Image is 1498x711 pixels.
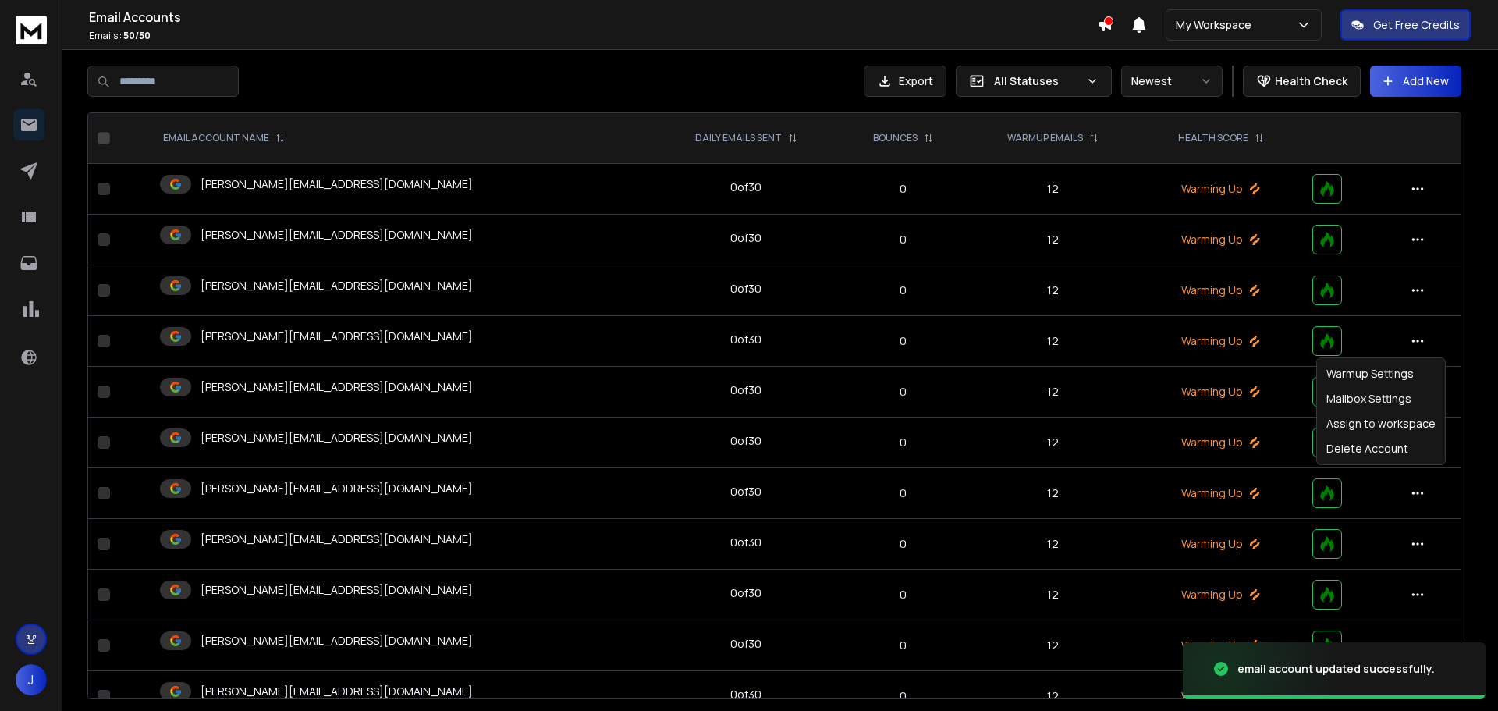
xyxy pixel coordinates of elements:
p: 0 [850,688,957,704]
p: BOUNCES [873,132,918,144]
td: 12 [967,620,1139,671]
div: 0 of 30 [730,535,761,550]
p: 0 [850,435,957,450]
div: 0 of 30 [730,230,761,246]
div: Warmup Settings [1320,361,1442,386]
div: 0 of 30 [730,687,761,702]
p: HEALTH SCORE [1178,132,1248,144]
td: 12 [967,570,1139,620]
p: Warming Up [1148,384,1294,400]
p: Health Check [1275,73,1347,89]
div: EMAIL ACCOUNT NAME [163,132,285,144]
p: [PERSON_NAME][EMAIL_ADDRESS][DOMAIN_NAME] [201,379,473,395]
p: WARMUP EMAILS [1007,132,1083,144]
p: [PERSON_NAME][EMAIL_ADDRESS][DOMAIN_NAME] [201,633,473,649]
div: 0 of 30 [730,433,761,449]
p: [PERSON_NAME][EMAIL_ADDRESS][DOMAIN_NAME] [201,430,473,446]
p: [PERSON_NAME][EMAIL_ADDRESS][DOMAIN_NAME] [201,531,473,547]
p: 0 [850,333,957,349]
img: logo [16,16,47,44]
span: 50 / 50 [123,29,151,42]
p: Warming Up [1148,688,1294,704]
p: [PERSON_NAME][EMAIL_ADDRESS][DOMAIN_NAME] [201,227,473,243]
p: Warming Up [1148,536,1294,552]
p: Warming Up [1148,283,1294,298]
p: [PERSON_NAME][EMAIL_ADDRESS][DOMAIN_NAME] [201,176,473,192]
p: [PERSON_NAME][EMAIL_ADDRESS][DOMAIN_NAME] [201,278,473,293]
div: 0 of 30 [730,585,761,601]
p: 0 [850,283,957,298]
div: 0 of 30 [730,636,761,652]
p: Warming Up [1148,333,1294,349]
p: Warming Up [1148,232,1294,247]
p: [PERSON_NAME][EMAIL_ADDRESS][DOMAIN_NAME] [201,481,473,496]
p: Warming Up [1148,485,1294,501]
p: Warming Up [1148,181,1294,197]
button: Newest [1121,66,1223,97]
div: Delete Account [1320,436,1442,461]
p: All Statuses [994,73,1080,89]
p: Get Free Credits [1373,17,1460,33]
span: J [16,664,47,695]
td: 12 [967,418,1139,468]
p: 0 [850,181,957,197]
td: 12 [967,265,1139,316]
p: DAILY EMAILS SENT [695,132,782,144]
p: 0 [850,587,957,603]
p: My Workspace [1176,17,1258,33]
p: 0 [850,384,957,400]
div: 0 of 30 [730,332,761,347]
td: 12 [967,468,1139,519]
p: Warming Up [1148,638,1294,653]
p: Warming Up [1148,435,1294,450]
p: Warming Up [1148,587,1294,603]
p: [PERSON_NAME][EMAIL_ADDRESS][DOMAIN_NAME] [201,582,473,598]
p: 0 [850,232,957,247]
td: 12 [967,316,1139,367]
td: 12 [967,367,1139,418]
p: Emails : [89,30,1097,42]
td: 12 [967,215,1139,265]
p: 0 [850,485,957,501]
h1: Email Accounts [89,8,1097,27]
button: Add New [1370,66,1461,97]
td: 12 [967,519,1139,570]
button: Export [864,66,946,97]
p: 0 [850,536,957,552]
div: Mailbox Settings [1320,386,1442,411]
div: 0 of 30 [730,484,761,499]
p: [PERSON_NAME][EMAIL_ADDRESS][DOMAIN_NAME] [201,684,473,699]
div: Assign to workspace [1320,411,1442,436]
td: 12 [967,164,1139,215]
div: 0 of 30 [730,281,761,297]
div: 0 of 30 [730,382,761,398]
div: 0 of 30 [730,180,761,195]
p: [PERSON_NAME][EMAIL_ADDRESS][DOMAIN_NAME] [201,329,473,344]
p: 0 [850,638,957,653]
